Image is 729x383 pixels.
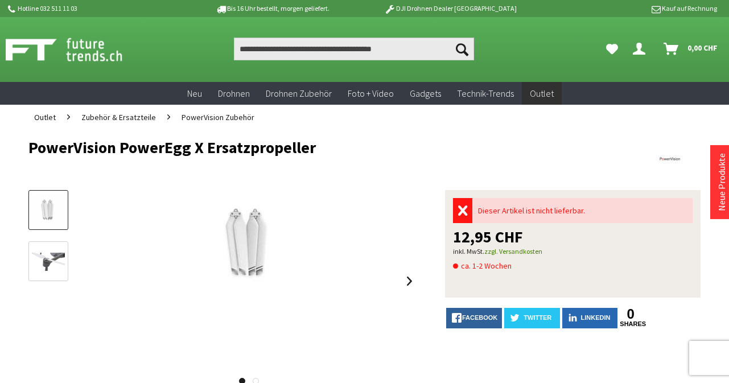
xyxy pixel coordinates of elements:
[522,82,562,105] a: Outlet
[182,112,254,122] span: PowerVision Zubehör
[641,139,701,179] img: PowerVision
[340,82,402,105] a: Foto + Video
[184,2,361,15] p: Bis 16 Uhr bestellt, morgen geliefert.
[196,190,302,300] img: PowerVision PowerEgg X Ersatzpropeller
[600,38,624,60] a: Meine Favoriten
[234,38,473,60] input: Produkt, Marke, Kategorie, EAN, Artikelnummer…
[176,105,260,130] a: PowerVision Zubehör
[446,308,502,328] a: facebook
[462,314,497,321] span: facebook
[539,2,717,15] p: Kauf auf Rechnung
[81,112,156,122] span: Zubehör & Ersatzteile
[32,194,64,227] img: Vorschau: PowerVision PowerEgg X Ersatzpropeller
[453,229,523,245] span: 12,95 CHF
[504,308,560,328] a: twitter
[361,2,539,15] p: DJI Drohnen Dealer [GEOGRAPHIC_DATA]
[620,320,641,328] a: shares
[410,88,441,99] span: Gadgets
[179,82,210,105] a: Neu
[6,2,184,15] p: Hotline 032 511 11 03
[562,308,618,328] a: LinkedIn
[6,35,147,64] img: Shop Futuretrends - zur Startseite wechseln
[659,38,723,60] a: Warenkorb
[187,88,202,99] span: Neu
[449,82,522,105] a: Technik-Trends
[266,88,332,99] span: Drohnen Zubehör
[28,105,61,130] a: Outlet
[34,112,56,122] span: Outlet
[687,39,718,57] span: 0,00 CHF
[453,259,512,273] span: ca. 1-2 Wochen
[348,88,394,99] span: Foto + Video
[453,245,693,258] p: inkl. MwSt.
[524,314,551,321] span: twitter
[258,82,340,105] a: Drohnen Zubehör
[716,153,727,211] a: Neue Produkte
[402,82,449,105] a: Gadgets
[28,139,566,156] h1: PowerVision PowerEgg X Ersatzpropeller
[457,88,514,99] span: Technik-Trends
[76,105,162,130] a: Zubehör & Ersatzteile
[620,308,641,320] a: 0
[472,198,693,223] div: Dieser Artikel ist nicht lieferbar.
[484,247,542,256] a: zzgl. Versandkosten
[580,314,610,321] span: LinkedIn
[218,88,250,99] span: Drohnen
[450,38,474,60] button: Suchen
[530,88,554,99] span: Outlet
[210,82,258,105] a: Drohnen
[628,38,654,60] a: Dein Konto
